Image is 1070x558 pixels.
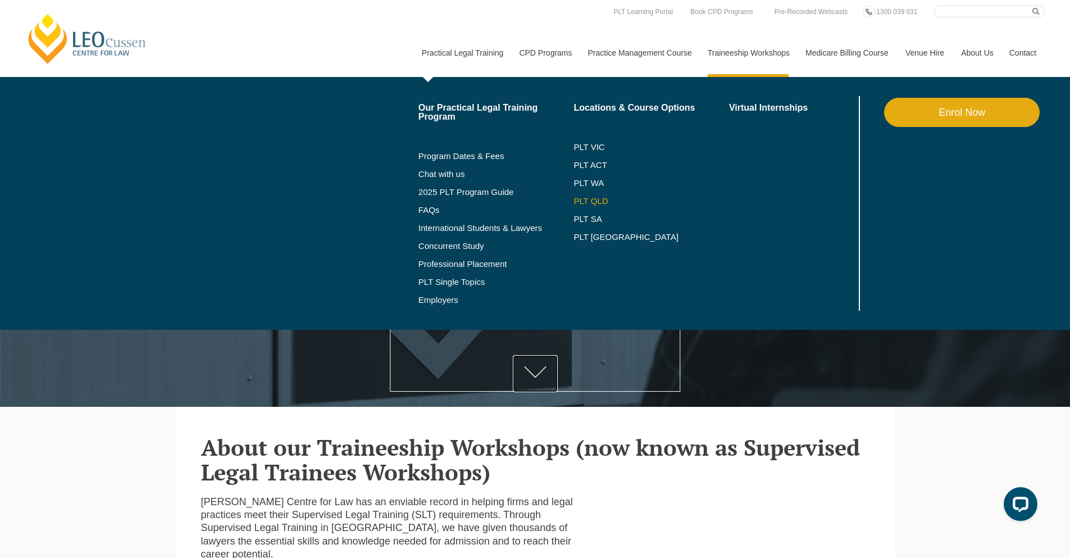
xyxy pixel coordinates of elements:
[580,29,699,77] a: Practice Management Course
[25,12,149,65] a: [PERSON_NAME] Centre for Law
[573,103,729,112] a: Locations & Course Options
[418,170,574,179] a: Chat with us
[876,8,917,16] span: 1300 039 031
[573,143,729,152] a: PLT VIC
[573,215,729,224] a: PLT SA
[511,29,579,77] a: CPD Programs
[418,224,574,233] a: International Students & Lawyers
[897,29,953,77] a: Venue Hire
[413,29,511,77] a: Practical Legal Training
[418,206,574,215] a: FAQs
[687,6,755,18] a: Book CPD Programs
[995,483,1042,530] iframe: LiveChat chat widget
[573,179,701,188] a: PLT WA
[573,233,729,242] a: PLT [GEOGRAPHIC_DATA]
[611,6,676,18] a: PLT Learning Portal
[953,29,1001,77] a: About Us
[201,435,869,484] h2: About our Traineeship Workshops (now known as Supervised Legal Trainees Workshops)
[418,103,574,121] a: Our Practical Legal Training Program
[699,29,797,77] a: Traineeship Workshops
[884,98,1040,127] a: Enrol Now
[418,188,546,197] a: 2025 PLT Program Guide
[418,242,574,251] a: Concurrent Study
[573,161,729,170] a: PLT ACT
[729,103,857,112] a: Virtual Internships
[418,260,574,269] a: Professional Placement
[418,152,574,161] a: Program Dates & Fees
[797,29,897,77] a: Medicare Billing Course
[772,6,851,18] a: Pre-Recorded Webcasts
[573,197,729,206] a: PLT QLD
[1001,29,1045,77] a: Contact
[418,278,574,287] a: PLT Single Topics
[418,296,574,305] a: Employers
[873,6,920,18] a: 1300 039 031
